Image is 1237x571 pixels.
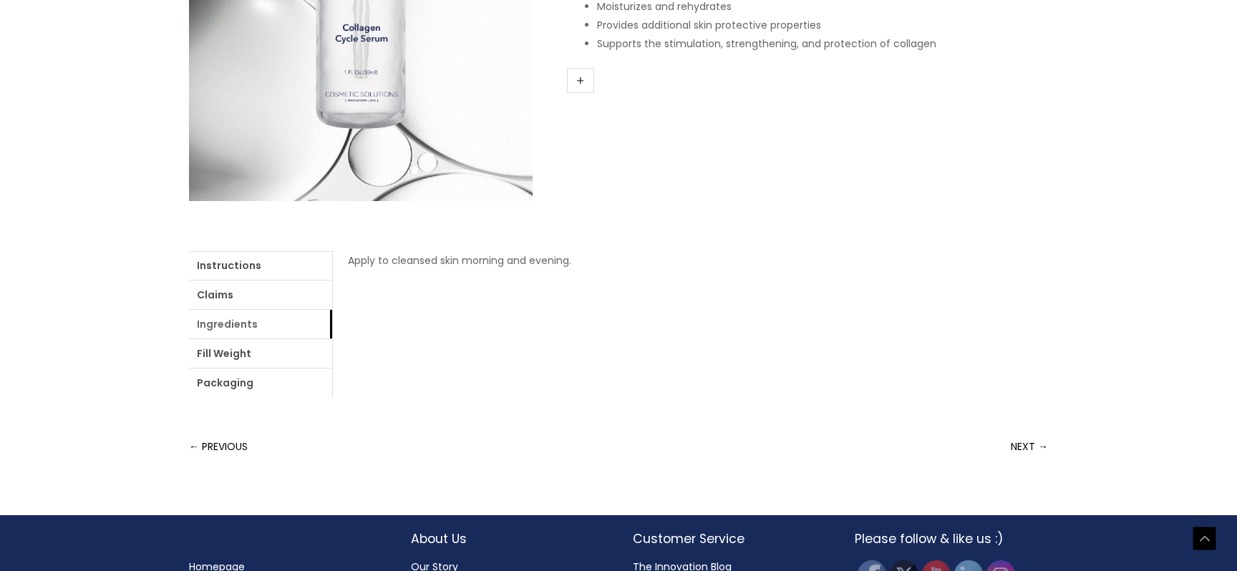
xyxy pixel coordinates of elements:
a: NEXT → [1011,432,1048,461]
p: Apply to cleansed skin morning and evening. [348,251,1033,270]
li: Supports the stimulation, strengthening, and protection of collagen [597,34,1048,53]
h2: About Us [411,529,604,548]
a: Claims [189,280,332,309]
a: + [567,68,594,93]
a: Ingredients [189,310,332,338]
h2: Please follow & like us :) [855,529,1048,548]
a: Fill Weight [189,339,332,368]
h2: Customer Service [633,529,826,548]
a: ← PREVIOUS [189,432,248,461]
a: Instructions [189,251,332,280]
li: Provides additional skin protective properties [597,16,1048,34]
a: Packaging [189,369,332,397]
